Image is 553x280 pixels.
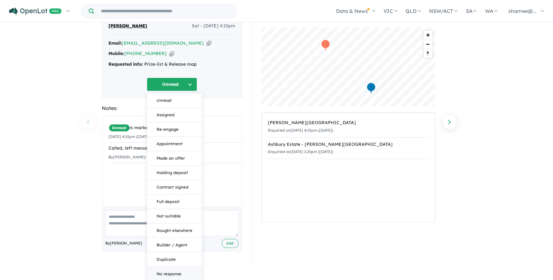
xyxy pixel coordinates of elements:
small: Enquiried on [DATE] 4:15pm ([DATE]) [268,128,334,133]
button: Copy [169,50,174,57]
button: Add [222,239,239,248]
div: Ashbury Estate - [PERSON_NAME][GEOGRAPHIC_DATA] [268,141,429,148]
div: Map marker [321,39,330,51]
small: Enquiried on [DATE] 1:20pm ([DATE]) [268,149,334,154]
span: Sat - [DATE] 4:15pm [192,22,235,30]
button: Zoom out [423,40,433,49]
div: Price-list & Release map [109,61,235,68]
small: By [PERSON_NAME] - [DATE] 4:23pm ([DATE]) [109,155,190,159]
button: Assigned [147,108,202,122]
button: Contract signed [147,180,202,195]
strong: Mobile: [109,51,124,56]
button: Duplicate [147,252,202,267]
strong: Requested info: [109,61,143,67]
a: [PHONE_NUMBER] [124,51,167,56]
button: Appointment [147,137,202,151]
button: Full deposit [147,195,202,209]
div: is marked. [109,124,242,132]
div: Notes: [102,104,242,113]
button: Reset bearing to north [423,49,433,58]
strong: Email: [109,40,122,46]
button: Holding deposit [147,166,202,180]
button: Made an offer [147,151,202,166]
button: Re-engage [147,122,202,137]
small: [DATE] 4:15pm ([DATE]) [109,134,152,139]
button: Bought elsewhere [147,223,202,238]
div: Called, left message, send SMS and email [109,145,242,152]
div: Map marker [366,82,376,94]
button: Copy [207,40,211,47]
div: [PERSON_NAME][GEOGRAPHIC_DATA] [268,119,429,127]
img: Openlot PRO Logo White [9,8,62,15]
canvas: Map [261,27,436,106]
button: Unread [147,78,197,91]
a: [EMAIL_ADDRESS][DOMAIN_NAME] [122,40,204,46]
span: By [PERSON_NAME] [106,240,142,246]
button: Unread [147,93,202,108]
span: sharnee@... [508,8,536,14]
input: Try estate name, suburb, builder or developer [95,4,235,18]
span: Unread [109,124,130,132]
span: [PERSON_NAME] [109,22,147,30]
a: [PERSON_NAME][GEOGRAPHIC_DATA]Enquiried on[DATE] 4:15pm ([DATE]) [268,116,429,138]
button: Builder / Agent [147,238,202,252]
button: Not suitable [147,209,202,223]
button: Zoom in [423,30,433,40]
a: Ashbury Estate - [PERSON_NAME][GEOGRAPHIC_DATA]Enquiried on[DATE] 1:20pm ([DATE]) [268,137,429,159]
